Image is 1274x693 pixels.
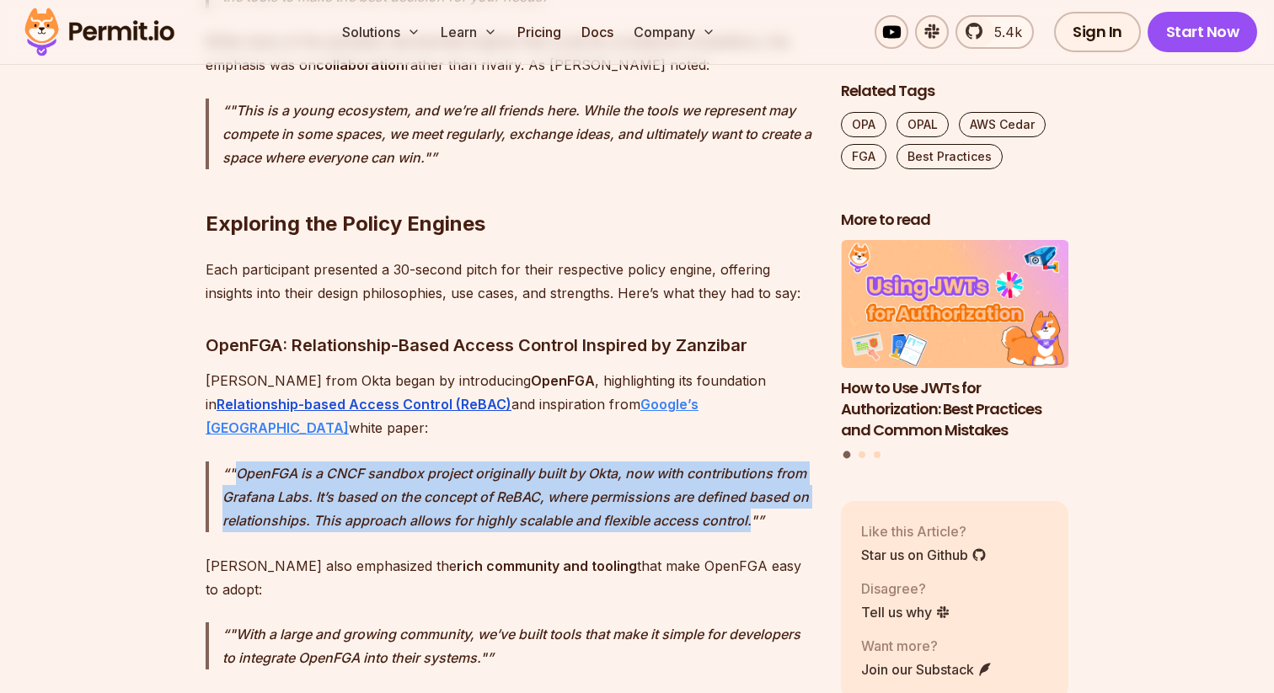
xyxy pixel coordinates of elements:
button: Learn [434,15,504,49]
p: Disagree? [861,578,950,599]
a: OPA [841,112,886,137]
p: Each participant presented a 30-second pitch for their respective policy engine, offering insight... [206,258,814,305]
button: Solutions [335,15,427,49]
p: Like this Article? [861,521,987,541]
button: Go to slide 1 [843,451,851,459]
p: "This is a young ecosystem, and we’re all friends here. While the tools we represent may compete ... [222,99,814,169]
a: Star us on Github [861,545,987,565]
span: 5.4k [984,22,1022,42]
div: Posts [841,241,1068,461]
strong: rich community and tooling [457,557,637,574]
button: Company [627,15,722,49]
strong: OpenFGA [531,372,595,389]
img: How to Use JWTs for Authorization: Best Practices and Common Mistakes [841,241,1068,369]
a: How to Use JWTs for Authorization: Best Practices and Common MistakesHow to Use JWTs for Authoriz... [841,241,1068,441]
p: [PERSON_NAME] also emphasized the that make OpenFGA easy to adopt: [206,554,814,601]
a: 5.4k [955,15,1034,49]
li: 1 of 3 [841,241,1068,441]
img: Permit logo [17,3,182,61]
a: Start Now [1148,12,1258,52]
p: "OpenFGA is a CNCF sandbox project originally built by Okta, now with contributions from Grafana ... [222,461,814,532]
a: Pricing [511,15,568,49]
a: Docs [575,15,620,49]
a: Sign In [1054,12,1141,52]
a: Tell us why [861,602,950,622]
a: AWS Cedar [959,112,1046,137]
a: Best Practices [897,144,1003,169]
h2: Exploring the Policy Engines [206,143,814,237]
button: Go to slide 3 [874,451,881,458]
strong: collaboration [316,56,404,73]
a: Relationship-based Access Control (ReBAC) [217,396,511,413]
a: FGA [841,144,886,169]
h3: OpenFGA: Relationship-Based Access Control Inspired by Zanzibar [206,332,814,359]
p: "With a large and growing community, we’ve built tools that make it simple for developers to inte... [222,622,814,669]
button: Go to slide 2 [859,451,865,458]
h2: More to read [841,210,1068,231]
h2: Related Tags [841,81,1068,102]
h3: How to Use JWTs for Authorization: Best Practices and Common Mistakes [841,378,1068,440]
a: OPAL [897,112,949,137]
a: Join our Substack [861,659,993,680]
p: Want more? [861,636,993,656]
p: [PERSON_NAME] from Okta began by introducing , highlighting its foundation in and inspiration fro... [206,369,814,440]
